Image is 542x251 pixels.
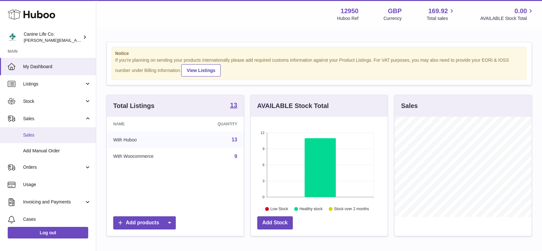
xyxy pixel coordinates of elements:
span: My Dashboard [23,64,91,70]
img: kevin@clsgltd.co.uk [8,32,17,42]
strong: 12950 [341,7,359,15]
text: Low Stock [270,207,288,211]
span: Listings [23,81,84,87]
span: [PERSON_NAME][EMAIL_ADDRESS][DOMAIN_NAME] [24,38,129,43]
span: 169.92 [428,7,448,15]
span: Orders [23,164,84,170]
td: With Woocommerce [107,148,192,165]
span: Add Manual Order [23,148,91,154]
td: With Huboo [107,131,192,148]
span: Total sales [427,15,455,22]
a: 13 [230,102,237,110]
span: Cases [23,216,91,222]
text: 6 [262,163,264,167]
th: Quantity [192,117,244,131]
a: Log out [8,227,88,238]
span: 0.00 [514,7,527,15]
h3: Total Listings [113,102,155,110]
strong: 13 [230,102,237,108]
a: Add Stock [257,216,293,229]
th: Name [107,117,192,131]
a: Add products [113,216,176,229]
div: If you're planning on sending your products internationally please add required customs informati... [115,57,523,76]
div: Huboo Ref [337,15,359,22]
strong: GBP [388,7,402,15]
div: Canine Life Co. [24,31,81,43]
h3: AVAILABLE Stock Total [257,102,329,110]
a: 0.00 AVAILABLE Stock Total [480,7,534,22]
a: 9 [234,154,237,159]
span: Sales [23,116,84,122]
text: Healthy stock [300,207,323,211]
text: Stock over 2 months [334,207,369,211]
span: Usage [23,182,91,188]
div: Currency [384,15,402,22]
a: 13 [232,137,237,142]
span: Invoicing and Payments [23,199,84,205]
a: View Listings [181,64,221,76]
text: 12 [260,131,264,135]
h3: Sales [401,102,418,110]
span: Sales [23,132,91,138]
a: 169.92 Total sales [427,7,455,22]
text: 3 [262,179,264,183]
span: AVAILABLE Stock Total [480,15,534,22]
text: 9 [262,147,264,151]
strong: Notice [115,50,523,57]
span: Stock [23,98,84,104]
text: 0 [262,195,264,199]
